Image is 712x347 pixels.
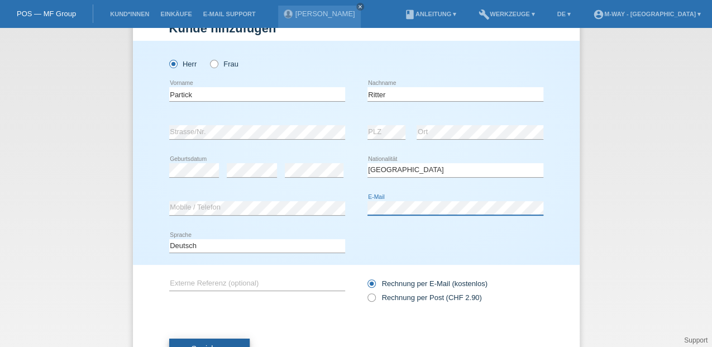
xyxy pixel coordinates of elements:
i: book [404,9,415,20]
input: Rechnung per Post (CHF 2.90) [367,293,375,307]
a: DE ▾ [552,11,576,17]
input: Herr [169,60,176,67]
i: build [479,9,490,20]
a: POS — MF Group [17,9,76,18]
a: buildWerkzeuge ▾ [473,11,541,17]
a: E-Mail Support [198,11,261,17]
label: Rechnung per Post (CHF 2.90) [367,293,482,302]
label: Rechnung per E-Mail (kostenlos) [367,279,488,288]
a: close [356,3,364,11]
a: account_circlem-way - [GEOGRAPHIC_DATA] ▾ [587,11,706,17]
h1: Kunde hinzufügen [169,21,543,35]
i: close [357,4,363,9]
i: account_circle [593,9,604,20]
a: bookAnleitung ▾ [399,11,462,17]
a: [PERSON_NAME] [295,9,355,18]
a: Kund*innen [104,11,155,17]
input: Frau [210,60,217,67]
label: Frau [210,60,238,68]
input: Rechnung per E-Mail (kostenlos) [367,279,375,293]
a: Einkäufe [155,11,197,17]
a: Support [684,336,708,344]
label: Herr [169,60,197,68]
